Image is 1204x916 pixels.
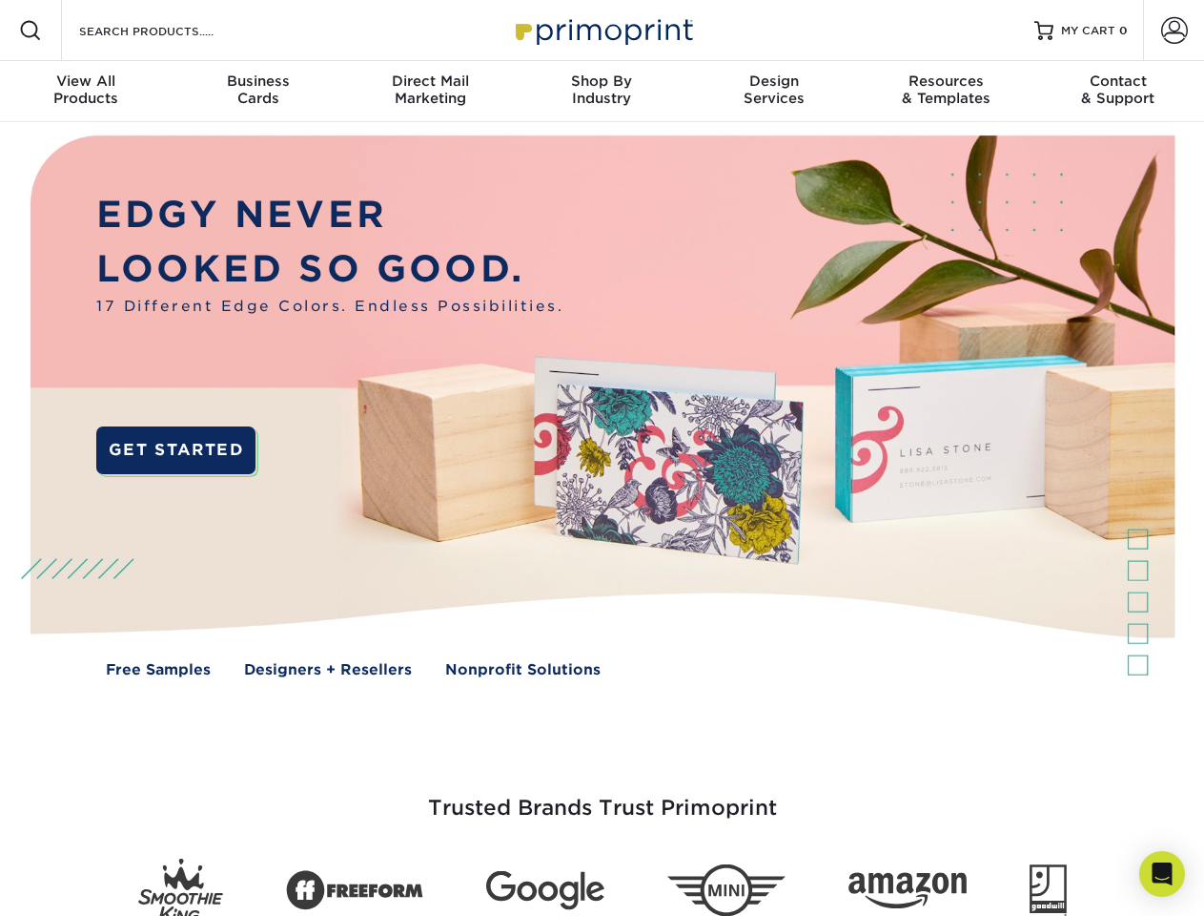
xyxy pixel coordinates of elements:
a: Nonprofit Solutions [445,659,601,681]
img: Amazon [848,873,967,909]
div: Marketing [344,73,516,107]
div: Cards [172,73,343,107]
a: Shop ByIndustry [516,61,687,122]
div: & Templates [860,73,1031,107]
span: Contact [1032,73,1204,90]
h3: Trusted Brands Trust Primoprint [45,750,1160,843]
span: 17 Different Edge Colors. Endless Possibilities. [96,296,563,318]
img: Google [486,871,604,910]
img: Goodwill [1030,864,1067,916]
a: Resources& Templates [860,61,1031,122]
span: Resources [860,73,1031,90]
p: LOOKED SO GOOD. [96,242,563,297]
input: SEARCH PRODUCTS..... [77,19,263,42]
span: Direct Mail [344,73,516,90]
div: Services [688,73,860,107]
div: Open Intercom Messenger [1139,851,1185,897]
a: GET STARTED [96,427,255,474]
div: Industry [516,73,687,107]
span: Design [688,73,860,90]
div: & Support [1032,73,1204,107]
span: Business [172,73,343,90]
a: Direct MailMarketing [344,61,516,122]
span: 0 [1119,24,1128,37]
img: Primoprint [507,10,698,51]
a: Free Samples [106,659,211,681]
span: Shop By [516,73,687,90]
a: Contact& Support [1032,61,1204,122]
a: DesignServices [688,61,860,122]
p: EDGY NEVER [96,188,563,242]
span: MY CART [1061,23,1115,39]
a: BusinessCards [172,61,343,122]
a: Designers + Resellers [244,659,412,681]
